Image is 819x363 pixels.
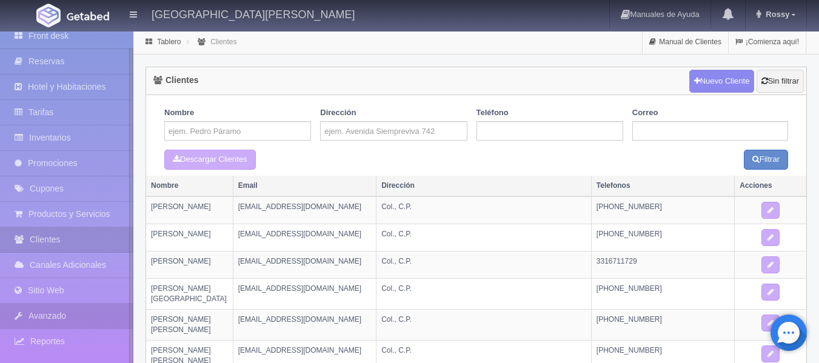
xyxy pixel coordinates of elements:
label: Nombre [164,107,194,119]
input: ejem. Pedro Páramo [164,121,311,141]
td: [PERSON_NAME][GEOGRAPHIC_DATA] [146,278,233,309]
th: Telefonos [591,176,734,196]
td: [EMAIL_ADDRESS][DOMAIN_NAME] [233,310,376,341]
td: Col., C.P. [376,278,592,309]
span: Rossy [763,10,789,19]
button: Filtrar [744,150,788,170]
td: Col., C.P. [376,224,592,251]
a: Clientes [210,38,236,46]
td: [PHONE_NUMBER] [591,224,734,251]
img: Getabed [36,4,61,27]
label: Correo [632,107,658,119]
a: Descargar Clientes [164,150,256,170]
td: [PERSON_NAME] [146,224,233,251]
label: Teléfono [476,107,509,119]
th: Acciones [735,176,806,196]
a: ¡Comienza aquí! [729,30,806,54]
a: Tablero [157,38,181,46]
td: Col., C.P. [376,196,592,224]
img: Getabed [67,12,109,21]
th: Dirección [376,176,592,196]
th: Email [233,176,376,196]
td: [PERSON_NAME] [PERSON_NAME] [146,310,233,341]
td: [PHONE_NUMBER] [591,278,734,309]
td: 3316711729 [591,251,734,278]
h4: [GEOGRAPHIC_DATA][PERSON_NAME] [152,6,355,21]
td: [PERSON_NAME] [146,251,233,278]
td: [EMAIL_ADDRESS][DOMAIN_NAME] [233,251,376,278]
td: Col., C.P. [376,251,592,278]
td: [PHONE_NUMBER] [591,196,734,224]
a: Manual de Clientes [643,30,728,54]
label: Dirección [320,107,356,119]
td: [EMAIL_ADDRESS][DOMAIN_NAME] [233,278,376,309]
input: ejem. Avenida Siempreviva 742 [320,121,467,141]
h4: Clientes [153,76,198,85]
th: Nombre [146,176,233,196]
td: Col., C.P. [376,310,592,341]
td: [EMAIL_ADDRESS][DOMAIN_NAME] [233,196,376,224]
a: Nuevo Cliente [689,70,755,93]
td: [PERSON_NAME] [146,196,233,224]
td: [PHONE_NUMBER] [591,310,734,341]
a: Sin filtrar [757,70,804,93]
td: [EMAIL_ADDRESS][DOMAIN_NAME] [233,224,376,251]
